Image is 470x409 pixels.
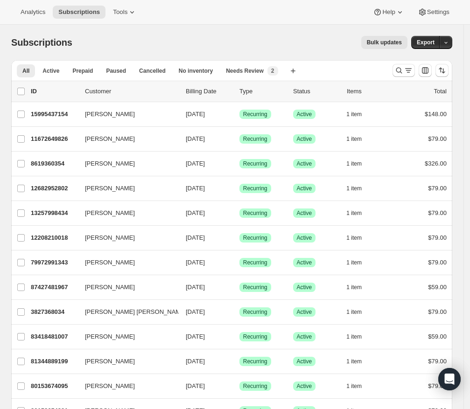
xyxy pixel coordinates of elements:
[21,8,45,16] span: Analytics
[243,259,267,266] span: Recurring
[31,258,77,267] p: 79972991343
[42,67,59,75] span: Active
[186,111,205,118] span: [DATE]
[428,284,447,291] span: $59.00
[297,234,312,242] span: Active
[346,209,362,217] span: 1 item
[31,207,447,220] div: 13257998434[PERSON_NAME][DATE]SuccessRecurringSuccessActive1 item$79.00
[243,333,267,340] span: Recurring
[11,37,72,48] span: Subscriptions
[297,284,312,291] span: Active
[243,160,267,167] span: Recurring
[428,259,447,266] span: $79.00
[428,358,447,365] span: $79.00
[367,6,410,19] button: Help
[85,357,135,366] span: [PERSON_NAME]
[346,259,362,266] span: 1 item
[79,156,173,171] button: [PERSON_NAME]
[58,8,100,16] span: Subscriptions
[186,135,205,142] span: [DATE]
[186,259,205,266] span: [DATE]
[31,380,447,393] div: 80153674095[PERSON_NAME][DATE]SuccessRecurringSuccessActive1 item$79.00
[79,255,173,270] button: [PERSON_NAME]
[31,355,447,368] div: 81344889199[PERSON_NAME][DATE]SuccessRecurringSuccessActive1 item$79.00
[79,206,173,221] button: [PERSON_NAME]
[243,308,267,316] span: Recurring
[79,354,173,369] button: [PERSON_NAME]
[346,135,362,143] span: 1 item
[186,209,205,216] span: [DATE]
[53,6,105,19] button: Subscriptions
[297,382,312,390] span: Active
[297,185,312,192] span: Active
[243,135,267,143] span: Recurring
[346,256,372,269] button: 1 item
[79,230,173,245] button: [PERSON_NAME]
[346,333,362,340] span: 1 item
[85,233,135,243] span: [PERSON_NAME]
[243,284,267,291] span: Recurring
[106,67,126,75] span: Paused
[226,67,264,75] span: Needs Review
[31,283,77,292] p: 87427481967
[271,67,274,75] span: 2
[31,256,447,269] div: 79972991343[PERSON_NAME][DATE]SuccessRecurringSuccessActive1 item$79.00
[428,234,447,241] span: $79.00
[85,208,135,218] span: [PERSON_NAME]
[31,332,77,341] p: 83418481007
[31,208,77,218] p: 13257998434
[85,184,135,193] span: [PERSON_NAME]
[297,209,312,217] span: Active
[186,358,205,365] span: [DATE]
[346,284,362,291] span: 1 item
[31,184,77,193] p: 12682952802
[31,233,77,243] p: 12208210018
[346,111,362,118] span: 1 item
[243,111,267,118] span: Recurring
[31,231,447,244] div: 12208210018[PERSON_NAME][DATE]SuccessRecurringSuccessActive1 item$79.00
[107,6,142,19] button: Tools
[15,6,51,19] button: Analytics
[393,64,415,77] button: Search and filter results
[31,110,77,119] p: 15995437154
[367,39,402,46] span: Bulk updates
[31,159,77,168] p: 8619360354
[293,87,339,96] p: Status
[79,329,173,344] button: [PERSON_NAME]
[31,305,447,319] div: 3827368034[PERSON_NAME] [PERSON_NAME][DATE]SuccessRecurringSuccessActive1 item$79.00
[72,67,93,75] span: Prepaid
[85,307,186,317] span: [PERSON_NAME] [PERSON_NAME]
[186,333,205,340] span: [DATE]
[85,332,135,341] span: [PERSON_NAME]
[243,234,267,242] span: Recurring
[427,8,449,16] span: Settings
[79,280,173,295] button: [PERSON_NAME]
[434,87,447,96] p: Total
[31,330,447,343] div: 83418481007[PERSON_NAME][DATE]SuccessRecurringSuccessActive1 item$59.00
[411,36,440,49] button: Export
[297,358,312,365] span: Active
[243,358,267,365] span: Recurring
[346,207,372,220] button: 1 item
[425,160,447,167] span: $326.00
[85,381,135,391] span: [PERSON_NAME]
[346,234,362,242] span: 1 item
[286,64,301,77] button: Create new view
[417,39,435,46] span: Export
[186,160,205,167] span: [DATE]
[85,87,178,96] p: Customer
[297,135,312,143] span: Active
[139,67,166,75] span: Cancelled
[297,111,312,118] span: Active
[428,382,447,389] span: $79.00
[346,160,362,167] span: 1 item
[428,308,447,315] span: $79.00
[243,185,267,192] span: Recurring
[186,308,205,315] span: [DATE]
[297,333,312,340] span: Active
[346,305,372,319] button: 1 item
[31,281,447,294] div: 87427481967[PERSON_NAME][DATE]SuccessRecurringSuccessActive1 item$59.00
[297,160,312,167] span: Active
[428,185,447,192] span: $79.00
[297,259,312,266] span: Active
